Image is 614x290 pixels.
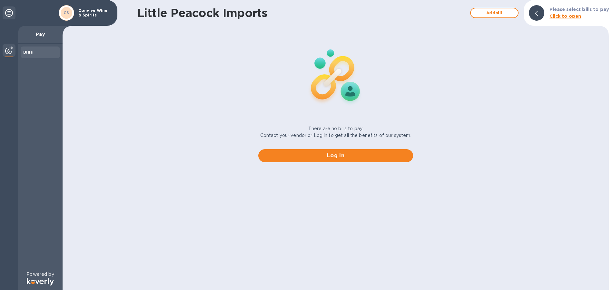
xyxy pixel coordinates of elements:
b: CS [64,10,69,15]
b: Please select bills to pay [550,7,609,12]
p: There are no bills to pay. Contact your vendor or Log in to get all the benefits of our system. [260,125,411,139]
button: Log in [258,149,413,162]
p: Powered by [26,271,54,278]
span: Log in [263,152,408,160]
p: Convive Wine & Spirits [78,8,111,17]
h1: Little Peacock Imports [137,6,467,20]
button: Addbill [470,8,519,18]
span: Add bill [476,9,513,17]
b: Click to open [550,14,581,19]
img: Logo [27,278,54,285]
b: Bills [23,50,33,55]
p: Pay [23,31,57,37]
